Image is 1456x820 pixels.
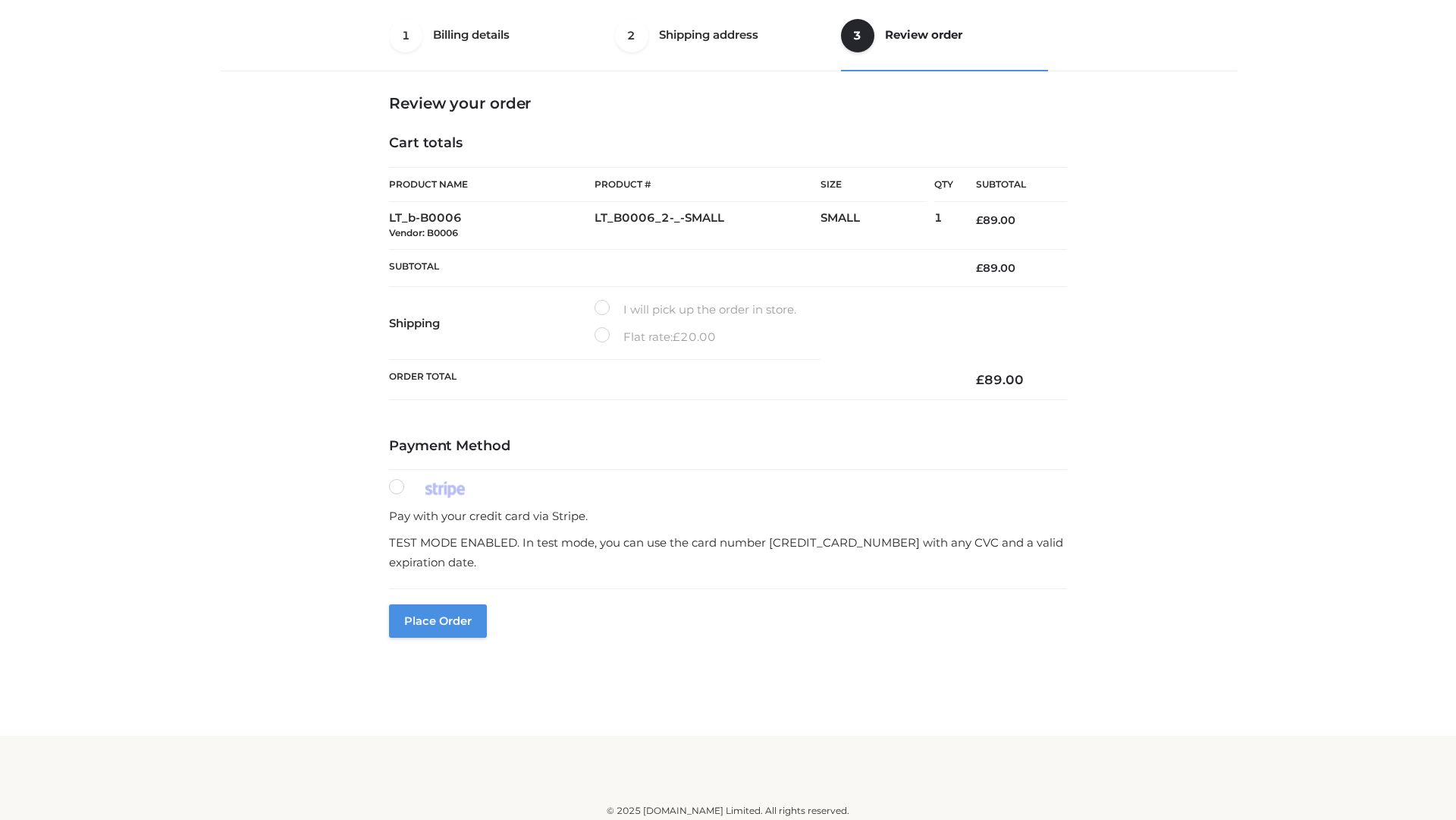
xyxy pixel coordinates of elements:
div: © 2025 [DOMAIN_NAME] Limited. All rights reserved. [225,803,1231,818]
span: £ [976,372,984,387]
td: LT_B0006_2-_-SMALL [595,202,821,250]
th: Product Name [389,167,595,202]
p: TEST MODE ENABLED. In test mode, you can use the card number [CREDIT_CARD_NUMBER] with any CVC an... [389,533,1067,572]
bdi: 89.00 [976,261,1015,275]
span: £ [976,213,983,227]
span: £ [673,330,680,344]
h3: Review your order [389,94,1067,112]
h4: Payment Method [389,438,1067,455]
small: Vendor: B0006 [389,227,458,238]
th: Product # [595,167,821,202]
td: SMALL [821,202,934,250]
td: 1 [934,202,953,250]
button: Place order [389,604,487,638]
th: Subtotal [389,249,953,286]
th: Shipping [389,287,595,360]
label: I will pick up the order in store. [595,300,796,320]
bdi: 89.00 [976,372,1024,387]
td: LT_b-B0006 [389,202,595,250]
label: Flat rate: [595,327,716,347]
bdi: 20.00 [673,330,716,344]
th: Order Total [389,360,953,400]
th: Size [821,168,927,202]
th: Qty [934,167,953,202]
span: £ [976,261,983,275]
p: Pay with your credit card via Stripe. [389,506,1067,526]
th: Subtotal [953,168,1067,202]
h4: Cart totals [389,135,1067,152]
bdi: 89.00 [976,213,1015,227]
